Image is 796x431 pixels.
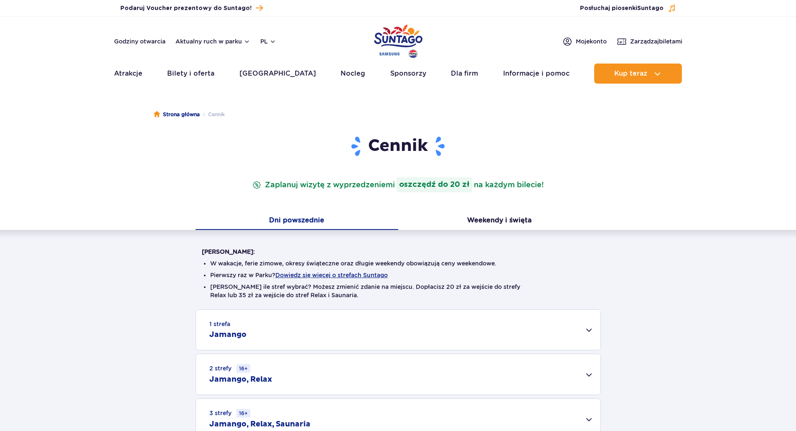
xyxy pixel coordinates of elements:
a: Atrakcje [114,64,142,84]
small: 1 strefa [209,320,230,328]
button: Kup teraz [594,64,682,84]
a: Nocleg [341,64,365,84]
a: Godziny otwarcia [114,37,165,46]
a: Park of Poland [374,21,422,59]
a: Podaruj Voucher prezentowy do Suntago! [120,3,263,14]
small: 2 strefy [209,364,250,373]
h2: Jamango [209,330,247,340]
p: Zaplanuj wizytę z wyprzedzeniem na każdym bilecie! [251,177,545,192]
a: Zarządzajbiletami [617,36,682,46]
span: Kup teraz [614,70,647,77]
span: Posłuchaj piosenki [580,4,664,13]
a: Bilety i oferta [167,64,214,84]
a: Mojekonto [562,36,607,46]
button: Posłuchaj piosenkiSuntago [580,4,676,13]
button: Weekendy i święta [398,212,601,230]
a: Dla firm [451,64,478,84]
button: Aktualny ruch w parku [175,38,250,45]
small: 3 strefy [209,409,250,418]
li: Pierwszy raz w Parku? [210,271,586,279]
small: 16+ [237,364,250,373]
a: Strona główna [154,110,200,119]
li: W wakacje, ferie zimowe, okresy świąteczne oraz długie weekendy obowiązują ceny weekendowe. [210,259,586,268]
span: Zarządzaj biletami [630,37,682,46]
h2: Jamango, Relax, Saunaria [209,419,310,429]
h1: Cennik [202,135,595,157]
li: [PERSON_NAME] ile stref wybrać? Możesz zmienić zdanie na miejscu. Dopłacisz 20 zł za wejście do s... [210,283,586,299]
span: Podaruj Voucher prezentowy do Suntago! [120,4,252,13]
li: Cennik [200,110,225,119]
button: Dowiedz się więcej o strefach Suntago [275,272,388,278]
strong: [PERSON_NAME]: [202,248,255,255]
strong: oszczędź do 20 zł [397,177,472,192]
a: Sponsorzy [390,64,426,84]
h2: Jamango, Relax [209,375,272,385]
button: pl [260,37,276,46]
a: [GEOGRAPHIC_DATA] [239,64,316,84]
span: Moje konto [576,37,607,46]
span: Suntago [637,5,664,11]
a: Informacje i pomoc [503,64,570,84]
button: Dni powszednie [196,212,398,230]
small: 16+ [237,409,250,418]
